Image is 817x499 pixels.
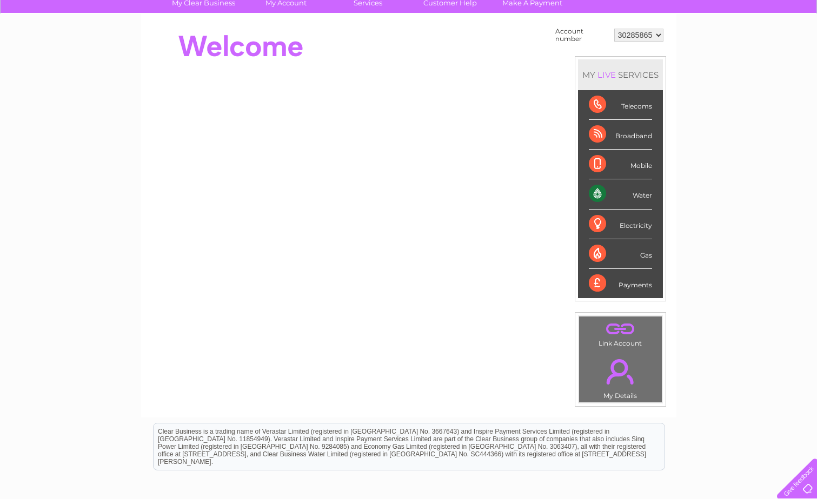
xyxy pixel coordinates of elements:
a: Blog [723,46,739,54]
img: logo.png [29,28,84,61]
div: LIVE [595,70,618,80]
div: Clear Business is a trading name of Verastar Limited (registered in [GEOGRAPHIC_DATA] No. 3667643... [154,6,665,52]
a: Log out [781,46,807,54]
td: Account number [553,25,612,45]
a: Contact [745,46,772,54]
div: Gas [589,239,652,269]
div: Water [589,179,652,209]
div: Broadband [589,120,652,150]
a: Energy [654,46,677,54]
a: . [582,353,659,390]
a: Telecoms [684,46,716,54]
td: Link Account [579,316,662,350]
a: . [582,319,659,338]
div: Telecoms [589,90,652,120]
td: My Details [579,350,662,403]
div: Mobile [589,150,652,179]
div: Electricity [589,210,652,239]
a: 0333 014 3131 [613,5,688,19]
a: Water [627,46,647,54]
div: MY SERVICES [578,59,663,90]
div: Payments [589,269,652,298]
